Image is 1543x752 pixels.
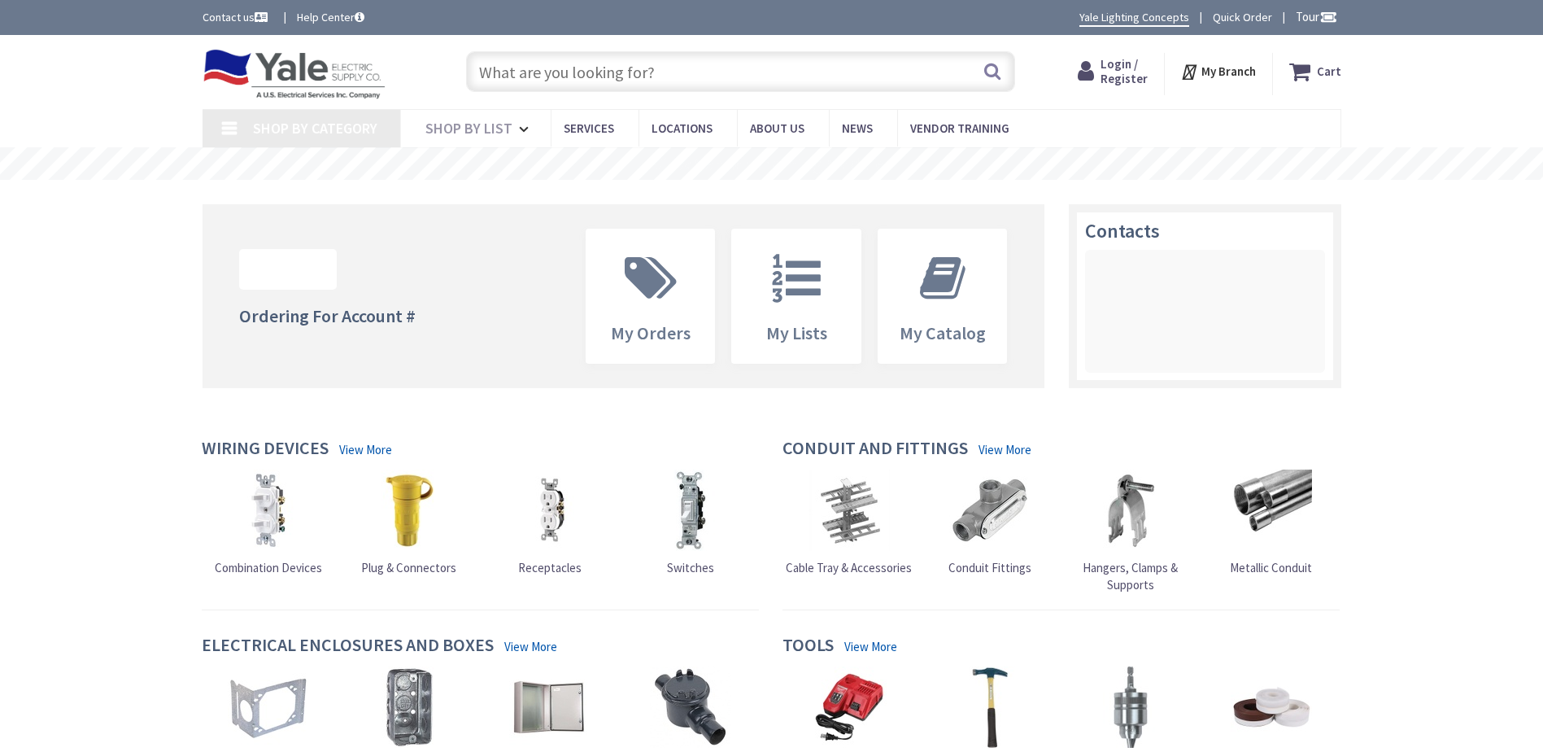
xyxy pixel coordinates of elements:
[1230,470,1312,576] a: Metallic Conduit Metallic Conduit
[844,638,897,655] a: View More
[809,667,890,748] img: Batteries & Chargers
[509,667,591,748] img: Enclosures & Cabinets
[948,560,1031,575] span: Conduit Fittings
[1064,470,1197,594] a: Hangers, Clamps & Supports Hangers, Clamps & Supports
[1201,63,1256,79] strong: My Branch
[203,49,386,99] img: Yale Electric Supply Co.
[1231,667,1312,748] img: Adhesive, Sealant & Tapes
[766,321,827,344] span: My Lists
[504,638,557,655] a: View More
[650,470,731,551] img: Switches
[361,470,456,576] a: Plug & Connectors Plug & Connectors
[228,470,309,551] img: Combination Devices
[1079,9,1189,27] a: Yale Lighting Concepts
[509,470,591,576] a: Receptacles Receptacles
[339,441,392,458] a: View More
[1296,9,1337,24] span: Tour
[948,470,1031,576] a: Conduit Fittings Conduit Fittings
[1317,57,1341,86] strong: Cart
[979,441,1031,458] a: View More
[1180,57,1256,86] div: My Branch
[910,120,1009,136] span: Vendor Training
[652,120,713,136] span: Locations
[564,120,614,136] span: Services
[949,470,1031,551] img: Conduit Fittings
[586,230,715,363] a: My Orders
[202,635,494,658] h4: Electrical Enclosures and Boxes
[518,560,582,575] span: Receptacles
[1090,667,1171,748] img: Tool Attachments & Accessories
[1090,470,1171,551] img: Hangers, Clamps & Supports
[1085,221,1325,242] h3: Contacts
[466,51,1015,92] input: What are you looking for?
[1289,57,1341,86] a: Cart
[878,230,1007,363] a: My Catalog
[949,667,1031,748] img: Hand Tools
[1101,56,1148,86] span: Login / Register
[202,438,329,461] h4: Wiring Devices
[1083,560,1178,592] span: Hangers, Clamps & Supports
[750,120,804,136] span: About Us
[215,560,322,575] span: Combination Devices
[203,9,271,25] a: Contact us
[650,667,731,748] img: Explosion-Proof Boxes & Accessories
[361,560,456,575] span: Plug & Connectors
[215,470,322,576] a: Combination Devices Combination Devices
[611,321,691,344] span: My Orders
[786,560,912,575] span: Cable Tray & Accessories
[228,667,309,748] img: Box Hardware & Accessories
[509,470,591,551] img: Receptacles
[786,470,912,576] a: Cable Tray & Accessories Cable Tray & Accessories
[900,321,986,344] span: My Catalog
[1230,560,1312,575] span: Metallic Conduit
[239,306,416,326] h4: Ordering For Account #
[1078,57,1148,86] a: Login / Register
[1213,9,1272,25] a: Quick Order
[1231,470,1312,551] img: Metallic Conduit
[425,119,512,138] span: Shop By List
[842,120,873,136] span: News
[650,470,731,576] a: Switches Switches
[368,667,450,748] img: Device Boxes
[782,438,968,461] h4: Conduit and Fittings
[253,119,377,138] span: Shop By Category
[732,230,861,363] a: My Lists
[297,9,364,25] a: Help Center
[782,635,834,658] h4: Tools
[368,470,450,551] img: Plug & Connectors
[667,560,714,575] span: Switches
[809,470,890,551] img: Cable Tray & Accessories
